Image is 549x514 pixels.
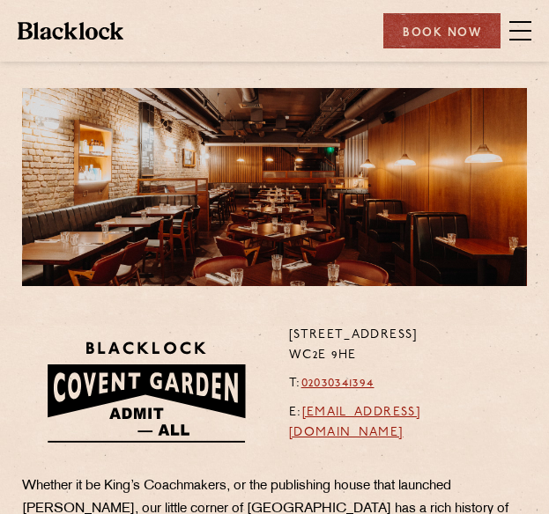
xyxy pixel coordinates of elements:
[383,13,501,48] div: Book Now
[289,326,527,365] p: [STREET_ADDRESS] WC2E 9HE
[289,403,527,443] p: E:
[289,406,420,439] a: [EMAIL_ADDRESS][DOMAIN_NAME]
[18,22,123,40] img: BL_Textured_Logo-footer-cropped.svg
[301,377,375,390] a: 02030341394
[289,374,527,394] p: T:
[22,326,267,458] img: BLA_1470_CoventGarden_Website_Solid.svg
